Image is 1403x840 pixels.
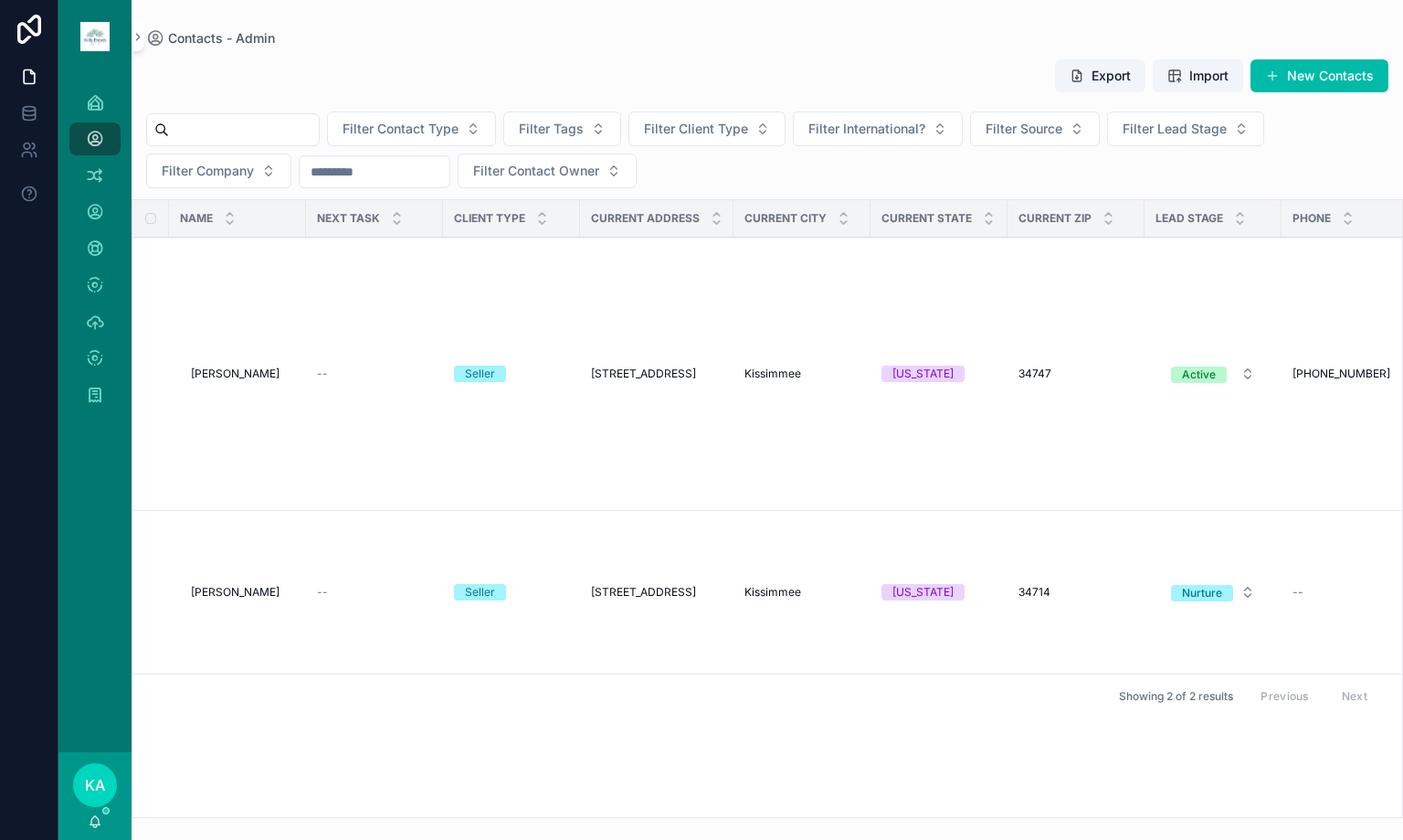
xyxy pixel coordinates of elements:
[970,112,1100,146] button: Select Button
[473,162,599,180] span: Filter Contact Owner
[146,154,291,188] button: Select Button
[591,585,696,600] span: [STREET_ADDRESS]
[644,120,748,138] span: Filter Client Type
[744,367,860,381] a: Kissimmee
[317,585,328,600] span: --
[180,211,213,226] span: Name
[343,120,459,138] span: Filter Contact Type
[465,584,495,601] div: Seller
[80,22,110,51] img: App logo
[1107,112,1264,146] button: Select Button
[1156,357,1270,390] button: Select Button
[1153,59,1243,92] button: Import
[1018,367,1134,381] a: 34747
[1123,120,1227,138] span: Filter Lead Stage
[744,367,801,381] span: Kissimmee
[191,585,280,600] span: [PERSON_NAME]
[146,29,275,48] a: Contacts - Admin
[1018,585,1050,600] span: 34714
[1055,59,1145,92] button: Export
[1292,585,1303,600] span: --
[881,211,972,226] span: Current State
[1155,575,1271,610] a: Select Button
[327,112,496,146] button: Select Button
[454,584,569,601] a: Seller
[793,112,963,146] button: Select Button
[1156,576,1270,609] button: Select Button
[1155,356,1271,391] a: Select Button
[1119,689,1233,704] span: Showing 2 of 2 results
[591,367,696,381] span: [STREET_ADDRESS]
[191,585,295,600] a: [PERSON_NAME]
[1292,367,1390,381] span: [PHONE_NUMBER]‬
[744,585,801,600] span: Kissimmee
[1018,211,1092,226] span: Current Zip
[1250,59,1388,92] button: New Contacts
[591,585,723,600] a: [STREET_ADDRESS]
[892,366,954,382] div: [US_STATE]
[1018,585,1134,600] a: 34714
[881,584,997,601] a: [US_STATE]
[1018,367,1051,381] span: 34747
[892,584,954,601] div: [US_STATE]
[168,29,275,48] span: Contacts - Admin
[1189,67,1229,85] span: Import
[519,120,584,138] span: Filter Tags
[881,366,997,382] a: [US_STATE]
[317,367,328,381] span: --
[591,211,700,226] span: Current Address
[191,367,280,381] span: [PERSON_NAME]
[454,366,569,382] a: Seller
[454,211,525,226] span: Client Type
[808,120,925,138] span: Filter International?
[162,162,254,180] span: Filter Company
[744,585,860,600] a: Kissimmee
[465,366,495,382] div: Seller
[503,112,621,146] button: Select Button
[458,154,637,188] button: Select Button
[744,211,827,226] span: Current City
[628,112,786,146] button: Select Button
[591,367,723,381] a: [STREET_ADDRESS]
[85,774,105,796] span: KA
[317,367,432,381] a: --
[1182,367,1216,383] div: Active
[191,367,295,381] a: [PERSON_NAME]
[1182,585,1222,601] div: Nurture
[58,73,132,435] div: scrollable content
[317,211,380,226] span: Next Task
[986,120,1062,138] span: Filter Source
[1155,211,1223,226] span: Lead Stage
[317,585,432,600] a: --
[1292,211,1331,226] span: Phone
